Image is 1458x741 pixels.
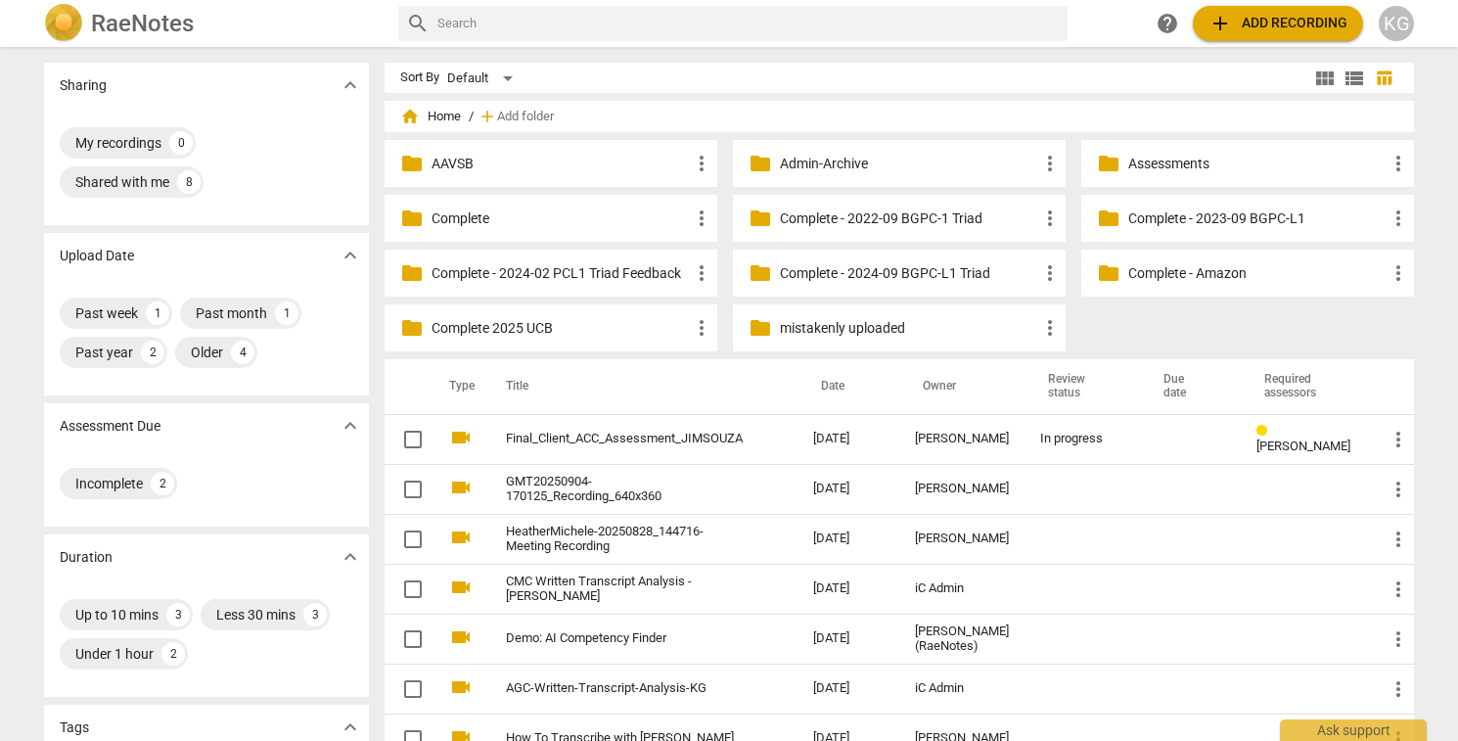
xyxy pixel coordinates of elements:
[780,318,1038,339] p: mistakenly uploaded
[1256,439,1350,453] span: [PERSON_NAME]
[1025,359,1140,414] th: Review status
[400,70,439,85] div: Sort By
[60,75,107,96] p: Sharing
[1097,152,1120,175] span: folder
[1097,261,1120,285] span: folder
[400,107,461,126] span: Home
[780,263,1038,284] p: Complete - 2024-09 BGPC-L1 Triad
[1387,152,1410,175] span: more_vert
[1256,424,1275,439] span: Review status: in progress
[690,261,713,285] span: more_vert
[915,581,1009,596] div: iC Admin
[690,316,713,340] span: more_vert
[506,432,743,446] a: Final_Client_ACC_Assessment_JIMSOUZA
[339,73,362,97] span: expand_more
[482,359,797,414] th: Title
[141,341,164,364] div: 2
[75,644,154,664] div: Under 1 hour
[1387,428,1410,451] span: more_vert
[690,152,713,175] span: more_vert
[275,301,298,325] div: 1
[449,675,473,699] span: videocam
[1280,719,1427,741] div: Ask support
[432,208,690,229] p: Complete
[60,246,134,266] p: Upload Date
[1379,6,1414,41] button: KG
[899,359,1025,414] th: Owner
[400,152,424,175] span: folder
[60,718,89,738] p: Tags
[1040,432,1124,446] div: In progress
[797,664,899,714] td: [DATE]
[336,411,365,440] button: Show more
[1038,261,1062,285] span: more_vert
[1128,263,1387,284] p: Complete - Amazon
[1156,12,1179,35] span: help
[1150,6,1185,41] a: Help
[1343,67,1366,90] span: view_list
[915,681,1009,696] div: iC Admin
[497,110,554,124] span: Add folder
[75,303,138,323] div: Past week
[1097,207,1120,230] span: folder
[449,526,473,549] span: videocam
[177,170,201,194] div: 8
[91,10,194,37] h2: RaeNotes
[506,525,743,554] a: HeatherMichele-20250828_144716-Meeting Recording
[432,154,690,174] p: AAVSB
[1208,12,1232,35] span: add
[506,681,743,696] a: AGC-Written-Transcript-Analysis-KG
[336,241,365,270] button: Show more
[449,625,473,649] span: videocam
[75,133,161,153] div: My recordings
[1038,316,1062,340] span: more_vert
[146,301,169,325] div: 1
[449,576,473,599] span: videocam
[797,414,899,464] td: [DATE]
[339,244,362,267] span: expand_more
[780,154,1038,174] p: Admin-Archive
[44,4,383,43] a: LogoRaeNotes
[915,432,1009,446] div: [PERSON_NAME]
[400,107,420,126] span: home
[797,464,899,514] td: [DATE]
[1128,154,1387,174] p: Assessments
[1369,64,1398,93] button: Table view
[303,603,327,626] div: 3
[449,426,473,449] span: videocam
[75,474,143,493] div: Incomplete
[797,514,899,564] td: [DATE]
[1387,627,1410,651] span: more_vert
[1193,6,1363,41] button: Upload
[1128,208,1387,229] p: Complete - 2023-09 BGPC-L1
[406,12,430,35] span: search
[231,341,254,364] div: 4
[75,172,169,192] div: Shared with me
[60,416,160,437] p: Assessment Due
[1038,152,1062,175] span: more_vert
[1038,207,1062,230] span: more_vert
[339,414,362,438] span: expand_more
[1387,677,1410,701] span: more_vert
[1241,359,1371,414] th: Required assessors
[749,152,772,175] span: folder
[797,564,899,614] td: [DATE]
[191,343,223,362] div: Older
[478,107,497,126] span: add
[915,625,1009,654] div: [PERSON_NAME] (RaeNotes)
[449,476,473,499] span: videocam
[749,316,772,340] span: folder
[1387,207,1410,230] span: more_vert
[780,208,1038,229] p: Complete - 2022-09 BGPC-1 Triad
[1387,528,1410,551] span: more_vert
[469,110,474,124] span: /
[166,603,190,626] div: 3
[1387,261,1410,285] span: more_vert
[60,547,113,568] p: Duration
[433,359,482,414] th: Type
[1340,64,1369,93] button: List view
[915,532,1009,546] div: [PERSON_NAME]
[1310,64,1340,93] button: Tile view
[506,475,743,504] a: GMT20250904-170125_Recording_640x360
